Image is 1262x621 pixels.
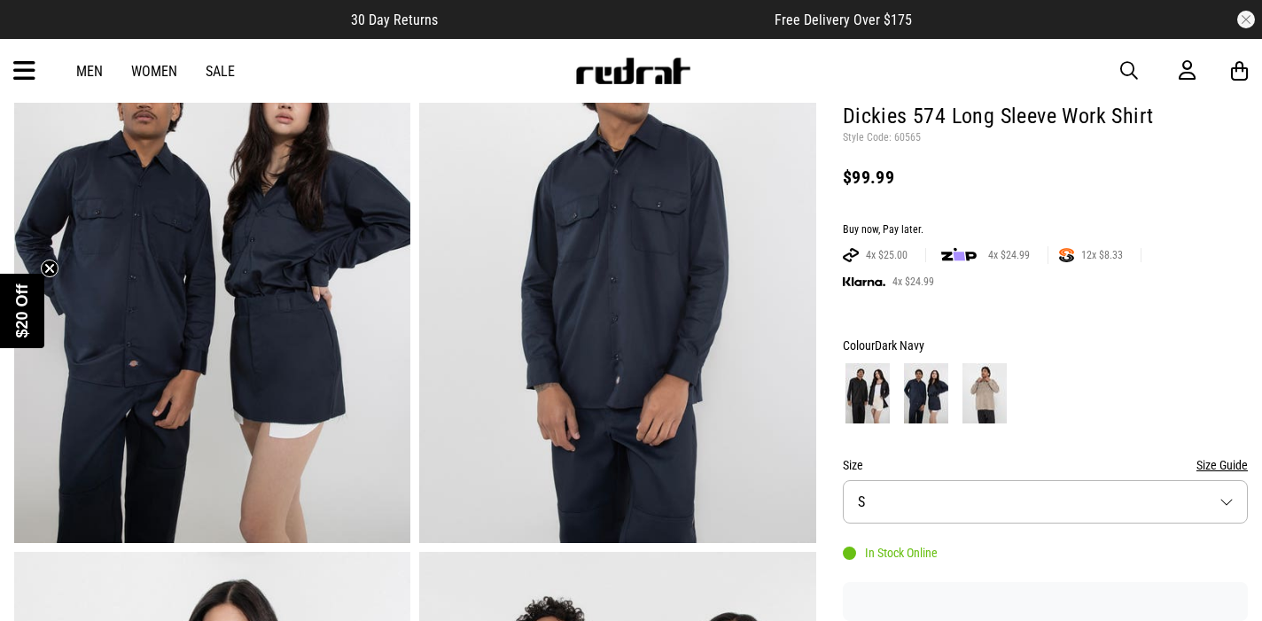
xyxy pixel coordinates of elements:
[351,12,438,28] span: 30 Day Returns
[843,248,859,262] img: AFTERPAY
[775,12,912,28] span: Free Delivery Over $175
[843,103,1248,131] h1: Dickies 574 Long Sleeve Work Shirt
[845,363,890,423] img: Black
[1059,248,1074,262] img: SPLITPAY
[14,7,67,60] button: Open LiveChat chat widget
[13,283,31,338] span: $20 Off
[843,277,885,287] img: KLARNA
[574,58,691,84] img: Redrat logo
[41,260,58,277] button: Close teaser
[206,63,235,80] a: Sale
[843,454,1248,476] div: Size
[843,223,1248,237] div: Buy now, Pay later.
[981,248,1037,262] span: 4x $24.99
[843,167,1248,188] div: $99.99
[131,63,177,80] a: Women
[1074,248,1130,262] span: 12x $8.33
[904,363,948,423] img: Dark Navy
[843,335,1248,356] div: Colour
[859,248,915,262] span: 4x $25.00
[858,493,865,510] span: S
[962,363,1007,423] img: Desert Sand
[76,63,103,80] a: Men
[843,593,1248,610] iframe: Customer reviews powered by Trustpilot
[885,275,941,289] span: 4x $24.99
[473,11,739,28] iframe: Customer reviews powered by Trustpilot
[843,131,1248,145] p: Style Code: 60565
[843,480,1248,524] button: S
[941,246,977,264] img: zip
[843,546,938,560] div: In Stock Online
[875,338,924,353] span: Dark Navy
[1196,454,1248,476] button: Size Guide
